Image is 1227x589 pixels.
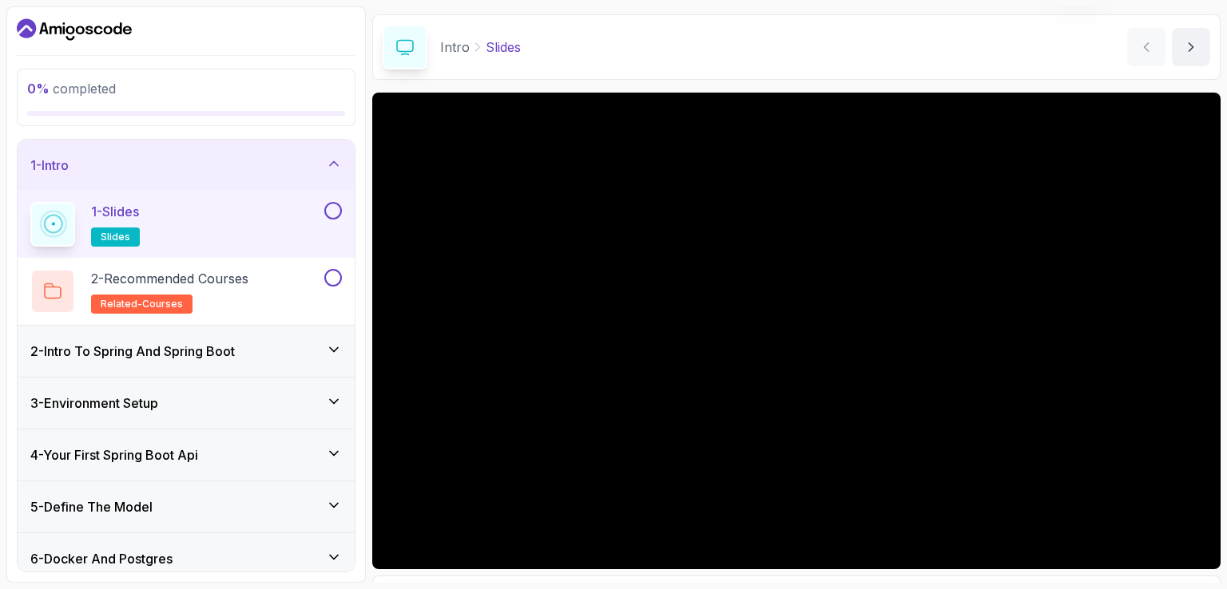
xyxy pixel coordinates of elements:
button: 2-Recommended Coursesrelated-courses [30,269,342,314]
h3: 1 - Intro [30,156,69,175]
h3: 6 - Docker And Postgres [30,549,173,568]
button: 2-Intro To Spring And Spring Boot [18,326,355,377]
h3: 2 - Intro To Spring And Spring Boot [30,342,235,361]
p: Slides [486,38,521,57]
p: 1 - Slides [91,202,139,221]
button: previous content [1127,28,1165,66]
h3: 5 - Define The Model [30,497,153,516]
span: 0 % [27,81,50,97]
button: 5-Define The Model [18,481,355,532]
button: 1-Slidesslides [30,202,342,247]
span: related-courses [101,298,183,310]
button: 1-Intro [18,140,355,191]
a: Dashboard [17,17,132,42]
button: 4-Your First Spring Boot Api [18,429,355,480]
p: 2 - Recommended Courses [91,269,248,288]
h3: 4 - Your First Spring Boot Api [30,445,198,464]
h3: 3 - Environment Setup [30,393,158,413]
span: slides [101,231,130,243]
button: 6-Docker And Postgres [18,533,355,584]
button: next content [1172,28,1210,66]
p: Intro [440,38,470,57]
button: 3-Environment Setup [18,378,355,429]
span: completed [27,81,116,97]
